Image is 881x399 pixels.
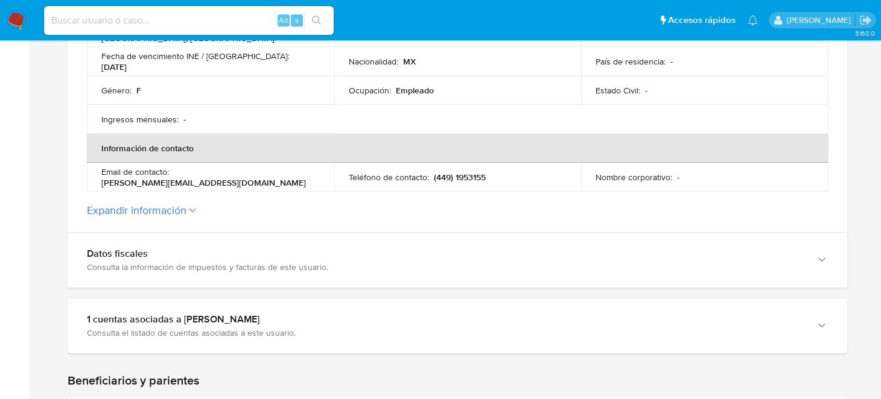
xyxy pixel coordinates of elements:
[668,14,736,27] span: Accesos rápidos
[859,14,872,27] a: Salir
[855,28,875,38] span: 3.160.0
[279,14,288,26] span: Alt
[787,14,855,26] p: brenda.morenoreyes@mercadolibre.com.mx
[748,15,758,25] a: Notificaciones
[304,12,329,29] button: search-icon
[295,14,299,26] span: s
[44,13,334,28] input: Buscar usuario o caso...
